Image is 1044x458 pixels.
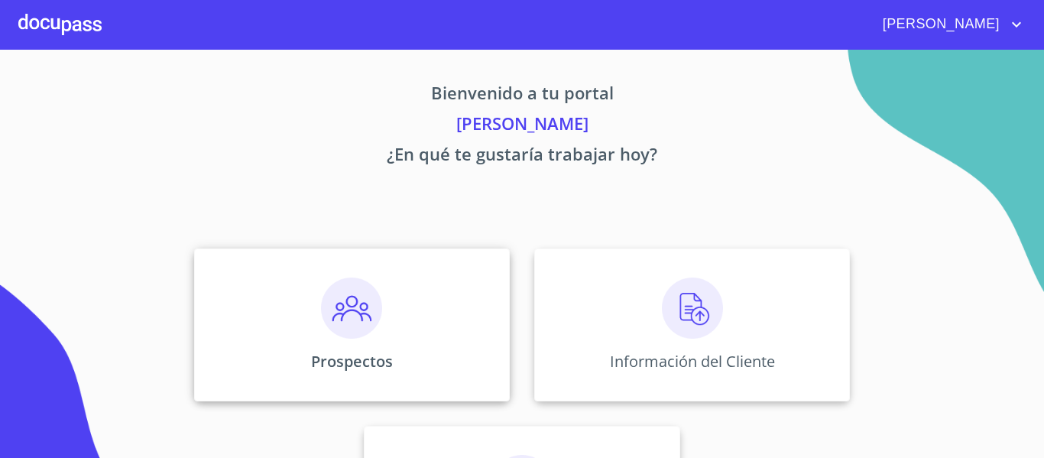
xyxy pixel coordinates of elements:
[662,278,723,339] img: carga.png
[311,351,393,372] p: Prospectos
[871,12,1007,37] span: [PERSON_NAME]
[51,141,993,172] p: ¿En qué te gustaría trabajar hoy?
[871,12,1026,37] button: account of current user
[321,278,382,339] img: prospectos.png
[610,351,775,372] p: Información del Cliente
[51,111,993,141] p: [PERSON_NAME]
[51,80,993,111] p: Bienvenido a tu portal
